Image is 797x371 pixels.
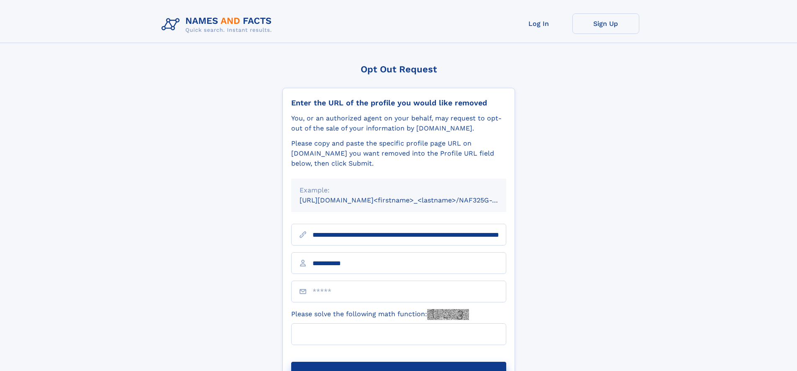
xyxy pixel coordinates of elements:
div: Opt Out Request [282,64,515,74]
img: Logo Names and Facts [158,13,279,36]
div: Please copy and paste the specific profile page URL on [DOMAIN_NAME] you want removed into the Pr... [291,138,506,169]
div: Enter the URL of the profile you would like removed [291,98,506,107]
a: Sign Up [572,13,639,34]
div: Example: [300,185,498,195]
label: Please solve the following math function: [291,309,469,320]
div: You, or an authorized agent on your behalf, may request to opt-out of the sale of your informatio... [291,113,506,133]
small: [URL][DOMAIN_NAME]<firstname>_<lastname>/NAF325G-xxxxxxxx [300,196,522,204]
a: Log In [505,13,572,34]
